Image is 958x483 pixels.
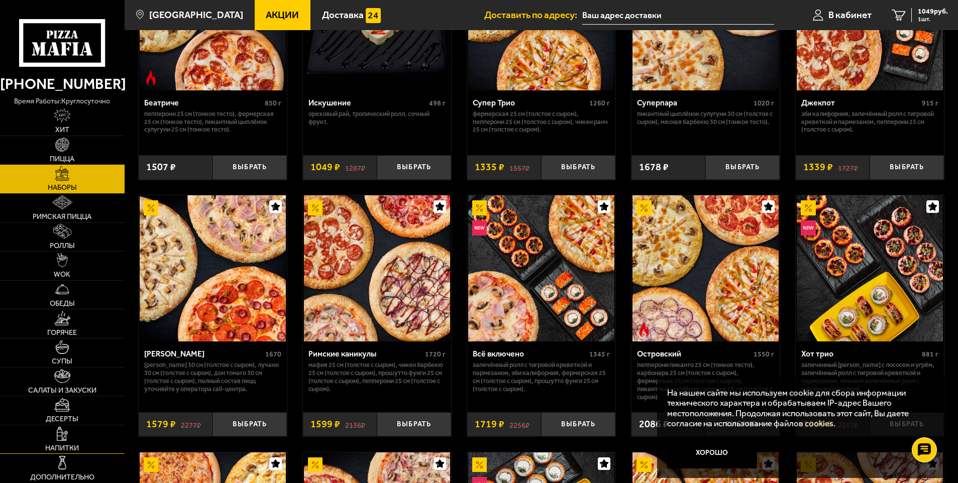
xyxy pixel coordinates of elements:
[472,220,487,235] img: Новинка
[33,213,91,220] span: Римская пицца
[468,195,614,341] img: Всё включено
[140,195,286,341] img: Хет Трик
[322,10,364,20] span: Доставка
[631,195,780,341] a: АкционныйОстрое блюдоОстровский
[801,110,938,134] p: Эби Калифорния, Запечённый ролл с тигровой креветкой и пармезаном, Пепперони 25 см (толстое с сыр...
[918,8,948,15] span: 1049 руб.
[308,457,323,472] img: Акционный
[265,99,281,107] span: 850 г
[801,349,919,358] div: Хот трио
[144,110,281,134] p: Пепперони 25 см (тонкое тесто), Фермерская 25 см (тонкое тесто), Пикантный цыплёнок сулугуни 25 с...
[345,162,365,172] s: 1287 ₽
[637,361,774,401] p: Пепперони Пиканто 25 см (тонкое тесто), Карбонара 25 см (толстое с сыром), Фермерская 25 см (толс...
[144,200,159,215] img: Акционный
[475,162,504,172] span: 1335 ₽
[308,98,427,107] div: Искушение
[345,419,365,429] s: 2136 ₽
[582,6,774,25] input: Ваш адрес доставки
[303,195,451,341] a: АкционныйРимские каникулы
[828,10,872,20] span: В кабинет
[308,361,446,393] p: Мафия 25 см (толстое с сыром), Чикен Барбекю 25 см (толстое с сыром), Прошутто Фунги 25 см (толст...
[754,99,774,107] span: 1020 г
[50,156,74,163] span: Пицца
[377,412,451,437] button: Выбрать
[146,419,176,429] span: 1579 ₽
[639,419,669,429] span: 2086 ₽
[265,350,281,358] span: 1670
[149,10,243,20] span: [GEOGRAPHIC_DATA]
[308,349,422,358] div: Римские каникулы
[54,271,70,278] span: WOK
[754,350,774,358] span: 1550 г
[667,388,928,429] p: На нашем сайте мы используем cookie для сбора информации технического характера и обрабатываем IP...
[425,350,446,358] span: 1720 г
[144,361,281,393] p: [PERSON_NAME] 30 см (толстое с сыром), Лучано 30 см (толстое с сыром), Дон Томаго 30 см (толстое ...
[377,155,451,180] button: Выбрать
[50,243,75,250] span: Роллы
[473,349,587,358] div: Всё включено
[801,220,816,235] img: Новинка
[144,457,159,472] img: Акционный
[637,110,774,126] p: Пикантный цыплёнок сулугуни 30 см (толстое с сыром), Мясная Барбекю 30 см (тонкое тесто).
[212,412,287,437] button: Выбрать
[30,474,94,481] span: Дополнительно
[509,162,529,172] s: 1567 ₽
[310,419,340,429] span: 1599 ₽
[47,329,77,336] span: Горячее
[589,350,610,358] span: 1345 г
[637,98,751,107] div: Суперпара
[541,155,615,180] button: Выбрать
[52,358,72,365] span: Супы
[922,99,938,107] span: 915 г
[801,98,919,107] div: Джекпот
[266,10,299,20] span: Акции
[144,349,263,358] div: [PERSON_NAME]
[918,16,948,22] span: 1 шт.
[632,195,779,341] img: Островский
[475,419,504,429] span: 1719 ₽
[467,195,615,341] a: АкционныйНовинкаВсё включено
[922,350,938,358] span: 881 г
[705,155,780,180] button: Выбрать
[473,361,610,393] p: Запечённый ролл с тигровой креветкой и пармезаном, Эби Калифорния, Фермерская 25 см (толстое с сы...
[589,99,610,107] span: 1260 г
[541,412,615,437] button: Выбрать
[796,195,944,341] a: АкционныйНовинкаХот трио
[803,162,833,172] span: 1339 ₽
[212,155,287,180] button: Выбрать
[473,98,587,107] div: Супер Трио
[28,387,96,394] span: Салаты и закуски
[870,155,944,180] button: Выбрать
[366,8,381,23] img: 15daf4d41897b9f0e9f617042186c801.svg
[636,322,652,337] img: Острое блюдо
[45,445,79,452] span: Напитки
[639,162,669,172] span: 1678 ₽
[144,70,159,85] img: Острое блюдо
[838,162,858,172] s: 1727 ₽
[48,184,77,191] span: Наборы
[144,98,262,107] div: Беатриче
[473,110,610,134] p: Фермерская 25 см (толстое с сыром), Пепперони 25 см (толстое с сыром), Чикен Ранч 25 см (толстое ...
[304,195,450,341] img: Римские каникулы
[146,162,176,172] span: 1507 ₽
[801,361,938,393] p: Запеченный [PERSON_NAME] с лососем и угрём, Запечённый ролл с тигровой креветкой и пармезаном, Не...
[509,419,529,429] s: 2256 ₽
[46,416,78,423] span: Десерты
[472,457,487,472] img: Акционный
[636,200,652,215] img: Акционный
[55,127,69,134] span: Хит
[308,200,323,215] img: Акционный
[139,195,287,341] a: АкционныйХет Трик
[50,300,75,307] span: Обеды
[429,99,446,107] span: 498 г
[484,10,582,20] span: Доставить по адресу:
[636,457,652,472] img: Акционный
[667,438,757,468] button: Хорошо
[797,195,943,341] img: Хот трио
[801,200,816,215] img: Акционный
[308,110,446,126] p: Ореховый рай, Тропический ролл, Сочный фрукт.
[310,162,340,172] span: 1049 ₽
[472,200,487,215] img: Акционный
[181,419,201,429] s: 2277 ₽
[637,349,751,358] div: Островский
